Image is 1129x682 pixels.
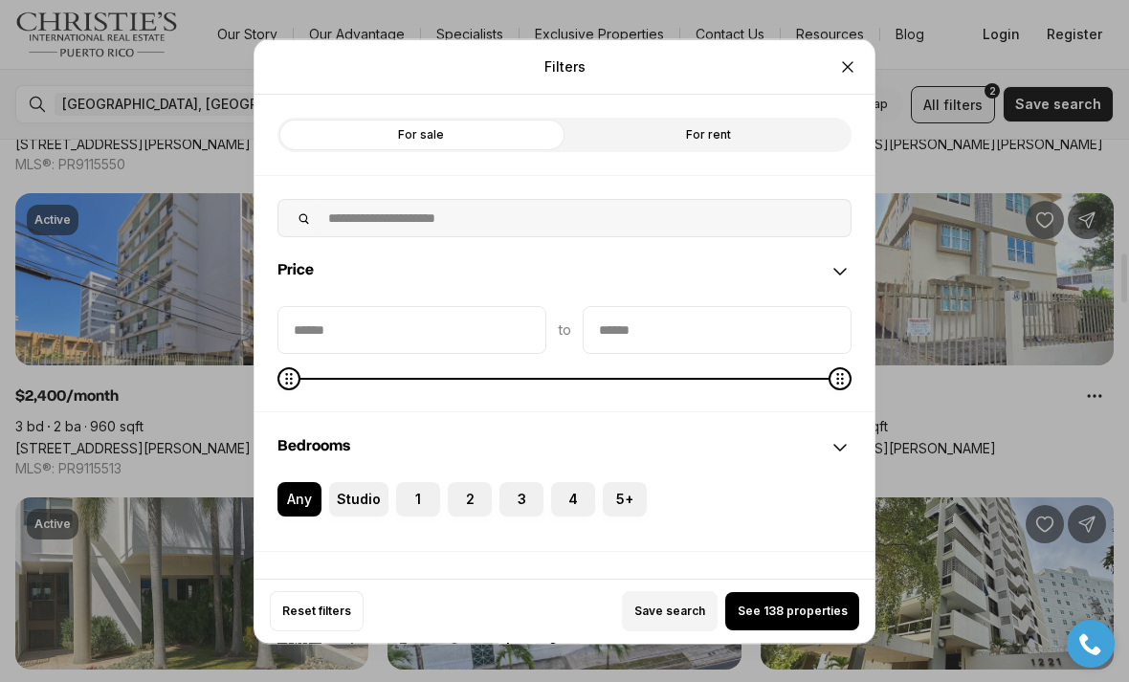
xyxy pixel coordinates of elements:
[282,604,351,619] span: Reset filters
[544,58,586,74] p: Filters
[255,236,874,305] div: Price
[603,481,647,516] label: 5+
[278,306,545,352] input: priceMin
[829,47,867,85] button: Close
[277,366,300,389] span: Minimum
[634,604,705,619] span: Save search
[499,481,543,516] label: 3
[255,412,874,481] div: Bedrooms
[255,552,874,621] div: Bathrooms
[277,481,321,516] label: Any
[277,117,564,151] label: For sale
[396,481,440,516] label: 1
[448,481,492,516] label: 2
[277,437,350,452] span: Bedrooms
[584,306,851,352] input: priceMax
[270,591,364,631] button: Reset filters
[255,305,874,410] div: Price
[564,117,852,151] label: For rent
[551,481,595,516] label: 4
[725,592,859,630] button: See 138 properties
[738,604,848,619] span: See 138 properties
[329,481,388,516] label: Studio
[277,577,355,592] span: Bathrooms
[255,481,874,550] div: Bedrooms
[277,261,314,276] span: Price
[829,366,852,389] span: Maximum
[558,321,571,337] span: to
[622,591,718,631] button: Save search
